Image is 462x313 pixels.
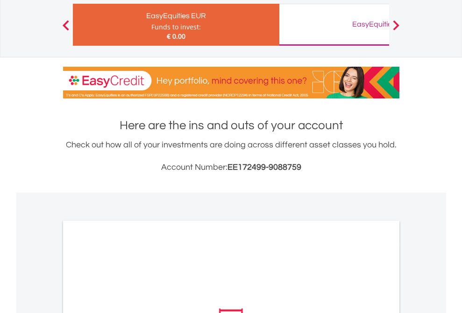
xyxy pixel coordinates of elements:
[387,25,405,34] button: Next
[227,163,301,172] span: EE172499-9088759
[63,139,399,174] div: Check out how all of your investments are doing across different asset classes you hold.
[151,22,201,32] div: Funds to invest:
[167,32,185,41] span: € 0.00
[63,67,399,98] img: EasyCredit Promotion Banner
[57,25,75,34] button: Previous
[63,117,399,134] h1: Here are the ins and outs of your account
[78,9,274,22] div: EasyEquities EUR
[63,161,399,174] h3: Account Number:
